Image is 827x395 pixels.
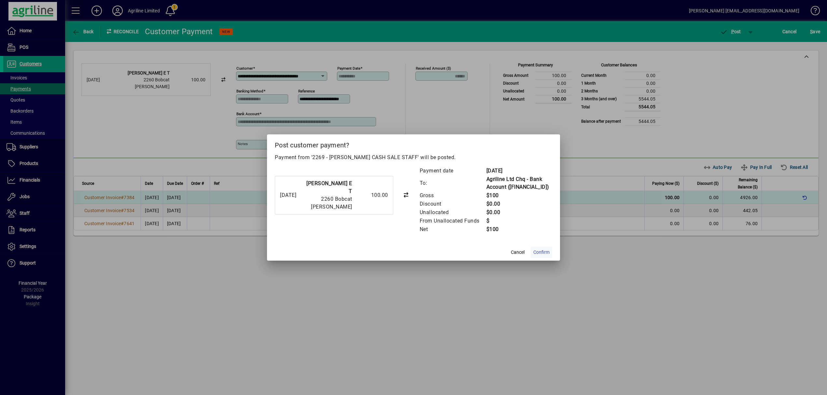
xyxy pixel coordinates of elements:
td: $100 [486,191,553,200]
td: Gross [419,191,486,200]
td: Discount [419,200,486,208]
button: Confirm [531,246,552,258]
span: 2260 Bobcat [PERSON_NAME] [311,196,352,210]
td: From Unallocated Funds [419,217,486,225]
button: Cancel [507,246,528,258]
td: $0.00 [486,208,553,217]
p: Payment from '2269 - [PERSON_NAME] CASH SALE STAFF' will be posted. [275,154,552,161]
td: $0.00 [486,200,553,208]
div: [DATE] [280,191,298,199]
strong: [PERSON_NAME] E T [306,180,352,194]
div: 100.00 [356,191,388,199]
td: $100 [486,225,553,234]
span: Confirm [533,249,550,256]
span: Cancel [511,249,525,256]
td: Agriline Ltd Chq - Bank Account ([FINANCIAL_ID]) [486,175,553,191]
h2: Post customer payment? [267,134,560,153]
td: Unallocated [419,208,486,217]
td: [DATE] [486,167,553,175]
td: $ [486,217,553,225]
td: To: [419,175,486,191]
td: Net [419,225,486,234]
td: Payment date [419,167,486,175]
